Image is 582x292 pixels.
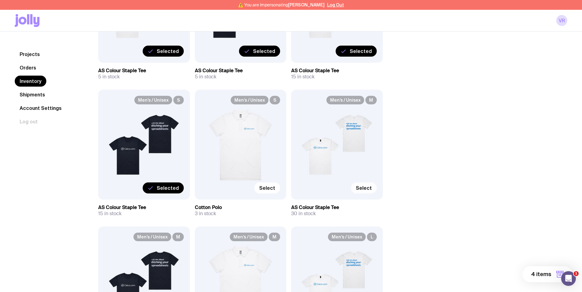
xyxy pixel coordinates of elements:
[269,233,280,241] span: M
[195,74,216,80] span: 5 in stock
[157,185,179,191] span: Selected
[98,74,120,80] span: 5 in stock
[259,185,275,191] span: Select
[173,96,184,104] span: S
[367,233,377,241] span: L
[231,96,268,104] span: Men’s / Unisex
[15,89,50,100] a: Shipments
[195,68,287,74] h3: AS Colour Staple Tee
[157,48,179,54] span: Selected
[328,233,366,241] span: Men’s / Unisex
[15,49,45,60] a: Projects
[195,211,216,217] span: 3 in stock
[291,204,383,211] h3: AS Colour Staple Tee
[326,96,364,104] span: Men’s / Unisex
[133,233,171,241] span: Men’s / Unisex
[556,15,567,26] a: VR
[230,233,268,241] span: Men’s / Unisex
[531,271,551,278] span: 4 items
[15,62,41,73] a: Orders
[172,233,184,241] span: M
[288,2,325,7] span: [PERSON_NAME]
[291,211,316,217] span: 30 in stock
[98,68,190,74] h3: AS Colour Staple Tee
[15,103,67,114] a: Account Settings
[356,185,372,191] span: Select
[195,204,287,211] h3: Cotton Polo
[291,68,383,74] h3: AS Colour Staple Tee
[98,211,121,217] span: 15 in stock
[15,76,46,87] a: Inventory
[134,96,172,104] span: Men’s / Unisex
[522,266,572,282] button: 4 items
[574,271,579,276] span: 1
[238,2,325,7] span: ⚠️ You are impersonating
[327,2,344,7] button: Log Out
[365,96,377,104] span: M
[98,204,190,211] h3: AS Colour Staple Tee
[253,48,275,54] span: Selected
[350,48,372,54] span: Selected
[270,96,280,104] span: S
[15,116,43,127] button: Log out
[291,74,314,80] span: 15 in stock
[561,271,576,286] iframe: Intercom live chat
